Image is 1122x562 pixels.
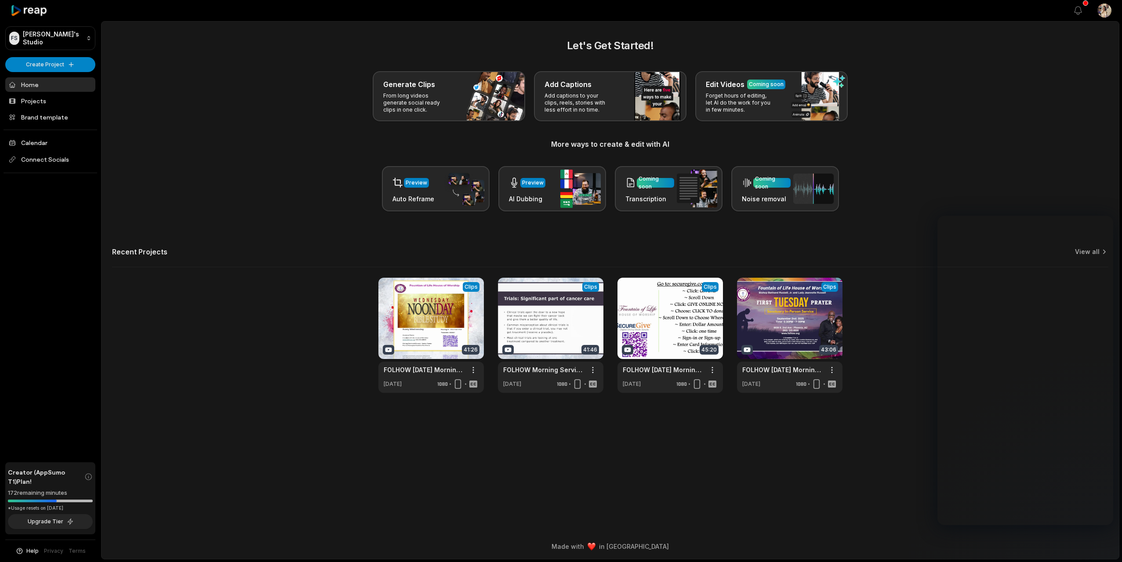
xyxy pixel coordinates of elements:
[639,175,672,191] div: Coming soon
[8,468,84,486] span: Creator (AppSumo T1) Plan!
[1092,532,1113,553] iframe: Intercom live chat
[5,135,95,150] a: Calendar
[8,514,93,529] button: Upgrade Tier
[383,79,435,90] h3: Generate Clips
[384,365,465,374] a: FOLHOW [DATE] Morning Service [DATE]
[623,365,704,374] a: FOLHOW [DATE] Morning Service [DATE]
[23,30,83,46] p: [PERSON_NAME]'s Studio
[69,547,86,555] a: Terms
[545,79,592,90] h3: Add Captions
[112,38,1108,54] h2: Let's Get Started!
[625,194,674,203] h3: Transcription
[8,505,93,511] div: *Usage resets on [DATE]
[5,94,95,108] a: Projects
[793,174,834,204] img: noise_removal.png
[749,80,784,88] div: Coming soon
[509,194,545,203] h3: AI Dubbing
[8,489,93,497] div: 172 remaining minutes
[15,547,39,555] button: Help
[5,152,95,167] span: Connect Socials
[742,194,791,203] h3: Noise removal
[383,92,451,113] p: From long videos generate social ready clips in one click.
[706,92,774,113] p: Forget hours of editing, let AI do the work for you in few minutes.
[26,547,39,555] span: Help
[5,77,95,92] a: Home
[545,92,613,113] p: Add captions to your clips, reels, stories with less effort in no time.
[112,139,1108,149] h3: More ways to create & edit with AI
[677,170,717,207] img: transcription.png
[444,172,484,206] img: auto_reframe.png
[406,179,427,187] div: Preview
[5,110,95,124] a: Brand template
[742,365,823,374] a: FOLHOW [DATE] Morning Service [DATE]
[522,179,544,187] div: Preview
[5,57,95,72] button: Create Project
[112,247,167,256] h2: Recent Projects
[44,547,63,555] a: Privacy
[503,365,584,374] a: FOLHOW Morning Service "Get In Line For Your Money Miracle" [PERSON_NAME] 17:24-27 | [DATE]
[937,216,1113,525] iframe: Intercom live chat
[706,79,744,90] h3: Edit Videos
[755,175,789,191] div: Coming soon
[109,542,1111,551] div: Made with in [GEOGRAPHIC_DATA]
[588,543,595,551] img: heart emoji
[560,170,601,208] img: ai_dubbing.png
[392,194,434,203] h3: Auto Reframe
[9,32,19,45] div: FS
